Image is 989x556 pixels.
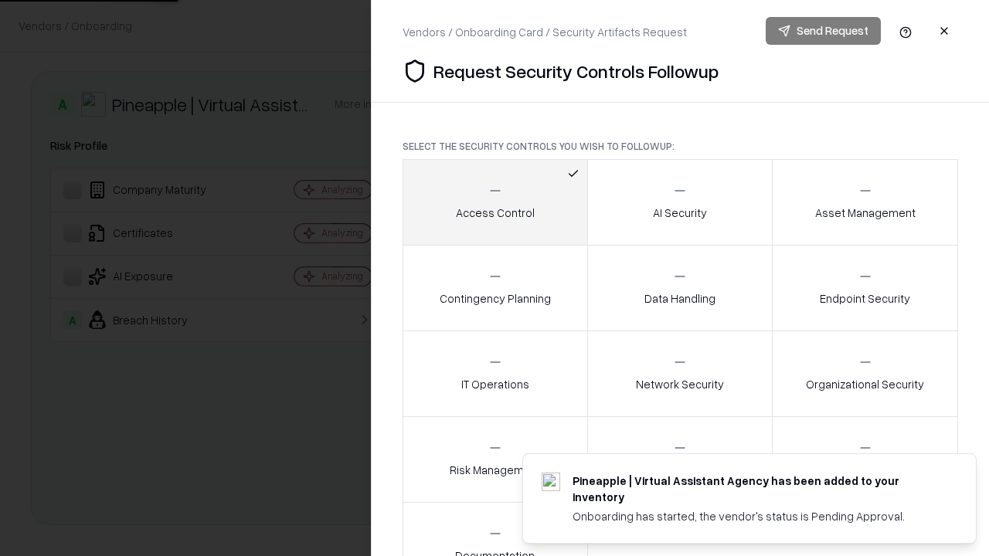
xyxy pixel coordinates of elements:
img: trypineapple.com [542,473,560,491]
button: Access Control [403,159,588,246]
p: Network Security [636,376,724,392]
button: Security Incidents [587,416,773,503]
p: Asset Management [815,205,916,221]
button: Contingency Planning [403,245,588,331]
p: Contingency Planning [440,290,551,307]
div: Vendors / Onboarding Card / Security Artifacts Request [403,24,687,40]
button: Risk Management [403,416,588,503]
button: AI Security [587,159,773,246]
button: Network Security [587,331,773,417]
p: Select the security controls you wish to followup: [403,140,958,153]
p: Endpoint Security [820,290,910,307]
button: Organizational Security [772,331,958,417]
p: AI Security [653,205,707,221]
p: Risk Management [450,462,541,478]
button: IT Operations [403,331,588,417]
p: Request Security Controls Followup [433,59,719,83]
div: Onboarding has started, the vendor's status is Pending Approval. [573,508,939,524]
p: IT Operations [461,376,529,392]
button: Endpoint Security [772,245,958,331]
p: Organizational Security [806,376,924,392]
div: Pineapple | Virtual Assistant Agency has been added to your inventory [573,473,939,505]
button: Data Handling [587,245,773,331]
button: Threat Management [772,416,958,503]
button: Asset Management [772,159,958,246]
p: Data Handling [644,290,715,307]
p: Access Control [456,205,535,221]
